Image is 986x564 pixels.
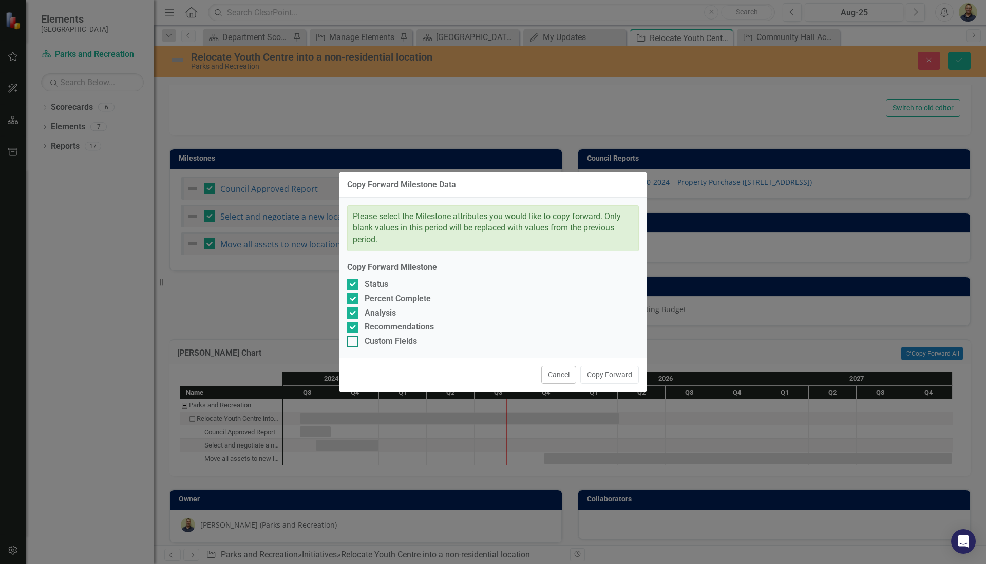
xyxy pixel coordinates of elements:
[365,293,431,305] div: Percent Complete
[580,366,639,384] button: Copy Forward
[365,279,388,290] div: Status
[365,336,417,347] div: Custom Fields
[347,180,456,189] div: Copy Forward Milestone Data
[347,262,639,274] label: Copy Forward Milestone
[365,307,396,319] div: Analysis
[541,366,576,384] button: Cancel
[365,321,434,333] div: Recommendations
[951,529,976,554] div: Open Intercom Messenger
[347,205,639,252] div: Please select the Milestone attributes you would like to copy forward. Only blank values in this ...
